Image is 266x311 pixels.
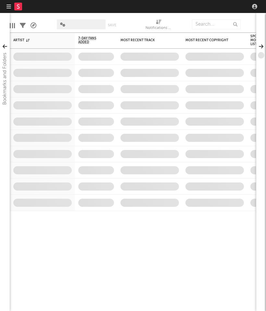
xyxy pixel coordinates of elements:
[108,23,116,27] button: Save
[10,16,15,35] div: Edit Columns
[13,38,62,42] div: Artist
[1,53,9,105] div: Bookmarks and Folders
[31,16,36,35] div: A&R Pipeline
[120,38,169,42] div: Most Recent Track
[192,19,241,29] input: Search...
[146,16,171,35] div: Notifications (Artist)
[185,38,234,42] div: Most Recent Copyright
[146,24,171,32] div: Notifications (Artist)
[20,16,26,35] div: Filters
[78,36,104,44] span: 7-Day Fans Added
